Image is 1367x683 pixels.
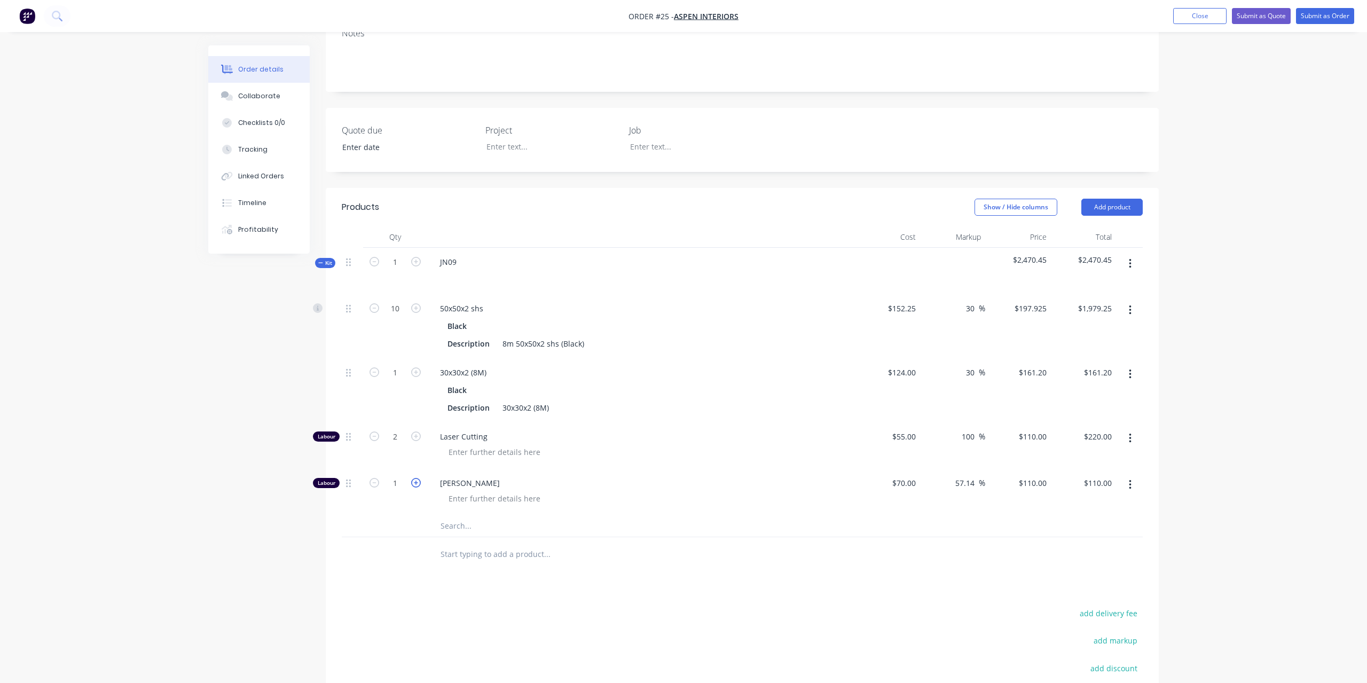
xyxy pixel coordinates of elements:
[975,199,1057,216] button: Show / Hide columns
[313,431,340,442] div: Labour
[443,336,494,351] div: Description
[342,201,379,214] div: Products
[208,163,310,190] button: Linked Orders
[440,515,654,537] input: Search...
[1051,226,1117,248] div: Total
[1085,661,1143,675] button: add discount
[985,226,1051,248] div: Price
[979,477,985,489] span: %
[238,225,278,234] div: Profitability
[920,226,986,248] div: Markup
[238,171,284,181] div: Linked Orders
[440,544,654,565] input: Start typing to add a product...
[979,366,985,379] span: %
[674,11,739,21] a: Aspen interiors
[342,124,475,137] label: Quote due
[313,478,340,488] div: Labour
[485,124,619,137] label: Project
[208,216,310,243] button: Profitability
[431,254,465,270] div: JN09
[440,431,850,442] span: Laser Cutting
[342,28,1143,38] div: Notes
[629,124,763,137] label: Job
[238,65,284,74] div: Order details
[498,400,553,415] div: 30x30x2 (8M)
[498,336,588,351] div: 8m 50x50x2 shs (Black)
[19,8,35,24] img: Factory
[628,11,674,21] span: Order #25 -
[238,91,280,101] div: Collaborate
[318,259,332,267] span: Kit
[208,190,310,216] button: Timeline
[1081,199,1143,216] button: Add product
[447,318,471,334] div: Black
[1173,8,1227,24] button: Close
[1232,8,1291,24] button: Submit as Quote
[431,365,495,380] div: 30x30x2 (8M)
[979,430,985,443] span: %
[440,477,850,489] span: [PERSON_NAME]
[208,83,310,109] button: Collaborate
[854,226,920,248] div: Cost
[1055,254,1112,265] span: $2,470.45
[335,139,468,155] input: Enter date
[1074,606,1143,621] button: add delivery fee
[431,301,492,316] div: 50x50x2 shs
[208,109,310,136] button: Checklists 0/0
[238,118,285,128] div: Checklists 0/0
[363,226,427,248] div: Qty
[447,382,471,398] div: Black
[989,254,1047,265] span: $2,470.45
[238,198,266,208] div: Timeline
[979,302,985,315] span: %
[1296,8,1354,24] button: Submit as Order
[1088,633,1143,648] button: add markup
[208,56,310,83] button: Order details
[208,136,310,163] button: Tracking
[238,145,268,154] div: Tracking
[443,400,494,415] div: Description
[315,258,335,268] button: Kit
